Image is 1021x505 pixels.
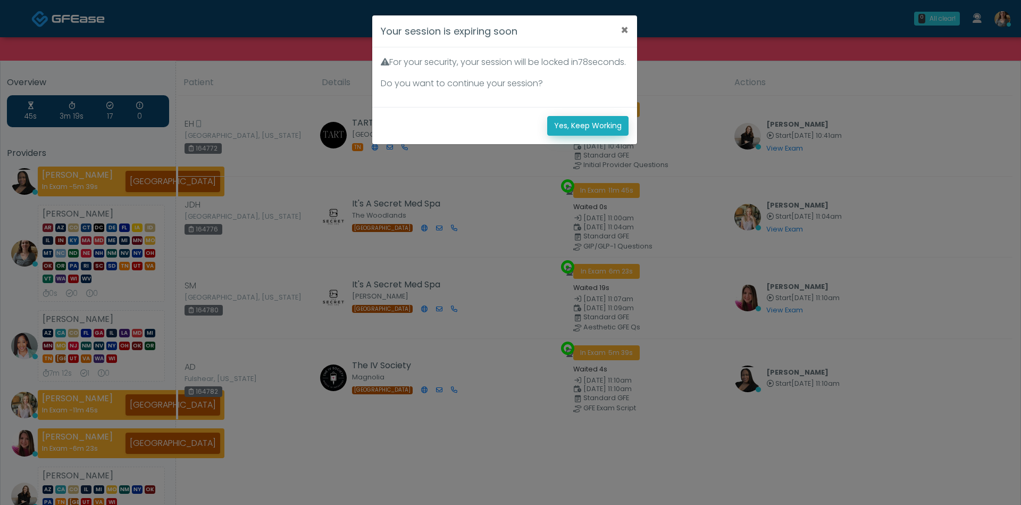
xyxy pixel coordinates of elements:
button: Yes, Keep Working [547,116,629,136]
span: 78 [578,56,588,68]
button: × [612,15,637,45]
p: For your security, your session will be locked in seconds. [381,56,629,69]
button: Open LiveChat chat widget [9,4,40,36]
h4: Your session is expiring soon [381,24,517,38]
p: Do you want to continue your session? [381,77,629,90]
